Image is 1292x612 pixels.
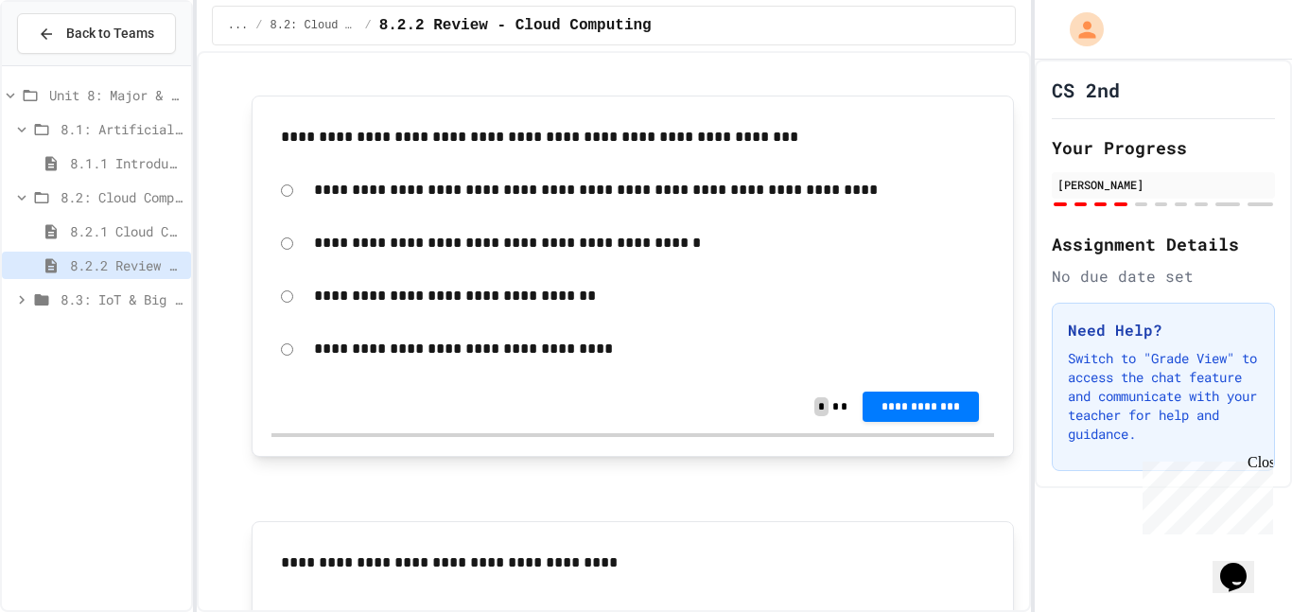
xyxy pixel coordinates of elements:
h1: CS 2nd [1052,77,1120,103]
span: 8.2: Cloud Computing [271,18,358,33]
span: 8.1: Artificial Intelligence Basics [61,119,183,139]
div: [PERSON_NAME] [1057,176,1269,193]
span: / [255,18,262,33]
p: Switch to "Grade View" to access the chat feature and communicate with your teacher for help and ... [1068,349,1259,444]
span: Back to Teams [66,24,154,44]
div: Chat with us now!Close [8,8,131,120]
button: Back to Teams [17,13,176,54]
div: My Account [1050,8,1109,51]
span: 8.3: IoT & Big Data [61,289,183,309]
h3: Need Help? [1068,319,1259,341]
h2: Assignment Details [1052,231,1275,257]
h2: Your Progress [1052,134,1275,161]
iframe: chat widget [1135,454,1273,534]
iframe: chat widget [1213,536,1273,593]
div: No due date set [1052,265,1275,288]
span: 8.2: Cloud Computing [61,187,183,207]
span: 8.2.1 Cloud Computing: Transforming the Digital World [70,221,183,241]
span: 8.1.1 Introduction to Artificial Intelligence [70,153,183,173]
span: / [364,18,371,33]
span: 8.2.2 Review - Cloud Computing [379,14,652,37]
span: ... [228,18,249,33]
span: 8.2.2 Review - Cloud Computing [70,255,183,275]
span: Unit 8: Major & Emerging Technologies [49,85,183,105]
